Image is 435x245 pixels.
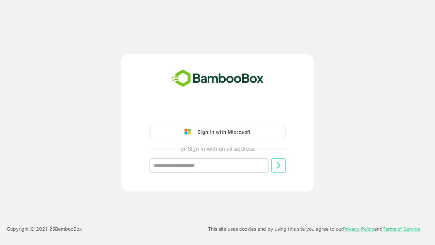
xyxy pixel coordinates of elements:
div: Sign in with Microsoft [194,128,250,136]
a: Terms of Service [383,226,420,232]
button: Sign in with Microsoft [150,125,285,139]
img: google [185,129,194,135]
p: This site uses cookies and by using this site you agree to our and [208,225,420,233]
p: Copyright © 2021- 25 BambooBox [7,225,82,233]
a: Privacy Policy [343,226,374,232]
p: or Sign in with email address [180,145,255,153]
img: bamboobox [168,67,267,90]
